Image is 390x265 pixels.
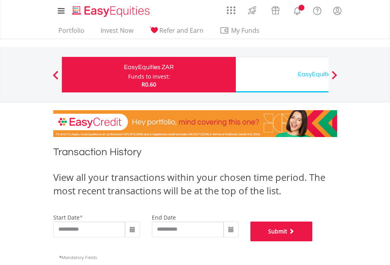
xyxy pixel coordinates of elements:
[327,2,347,19] a: My Profile
[142,81,156,88] span: R0.60
[53,145,337,163] h1: Transaction History
[287,2,307,18] a: Notifications
[152,214,176,221] label: end date
[97,26,136,39] a: Invest Now
[59,254,97,260] span: Mandatory Fields
[53,110,337,137] img: EasyCredit Promotion Banner
[222,2,241,15] a: AppsGrid
[246,4,259,17] img: thrive-v2.svg
[327,75,342,83] button: Next
[69,2,153,18] a: Home page
[128,73,170,81] div: Funds to invest:
[53,214,80,221] label: start date
[264,2,287,17] a: Vouchers
[55,26,88,39] a: Portfolio
[71,5,153,18] img: EasyEquities_Logo.png
[227,6,235,15] img: grid-menu-icon.svg
[220,25,271,36] span: My Funds
[159,26,203,35] span: Refer and Earn
[48,75,63,83] button: Previous
[146,26,207,39] a: Refer and Earn
[269,4,282,17] img: vouchers-v2.svg
[307,2,327,18] a: FAQ's and Support
[67,62,231,73] div: EasyEquities ZAR
[53,171,337,198] div: View all your transactions within your chosen time period. The most recent transactions will be a...
[250,222,313,241] button: Submit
